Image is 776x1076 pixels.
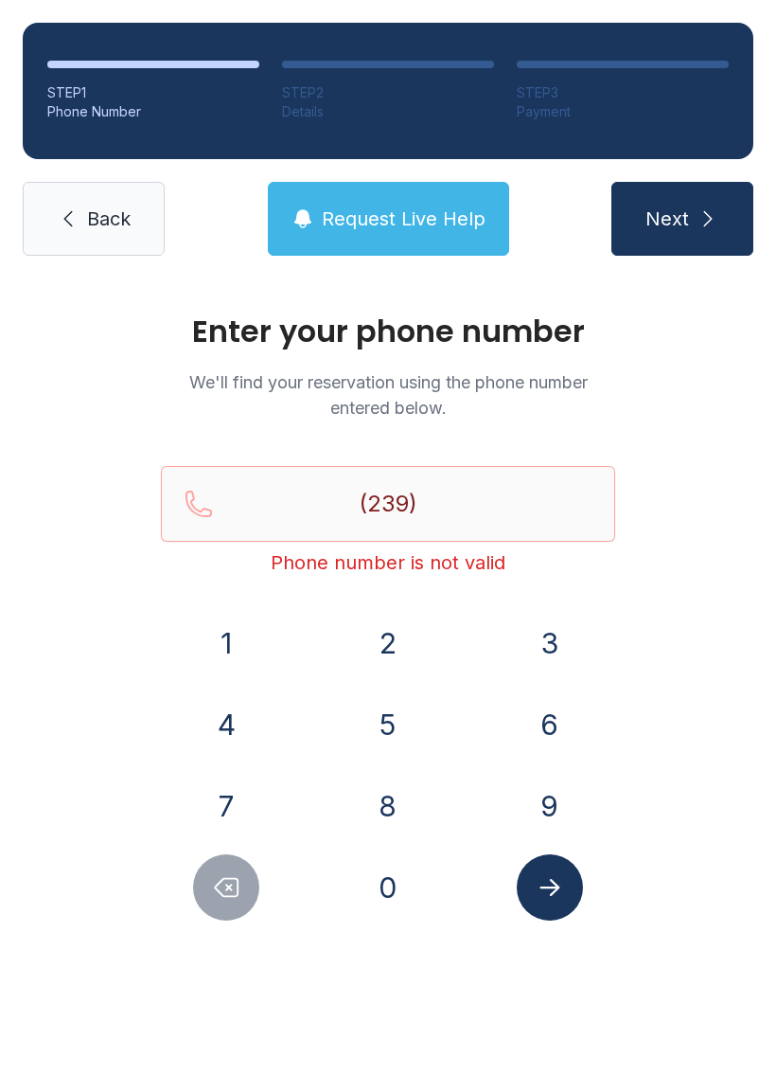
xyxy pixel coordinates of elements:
div: Phone number is not valid [161,549,615,576]
button: 6 [517,691,583,758]
button: 2 [355,610,421,676]
p: We'll find your reservation using the phone number entered below. [161,369,615,421]
button: 1 [193,610,259,676]
span: Back [87,206,131,232]
div: STEP 2 [282,83,494,102]
button: 9 [517,773,583,839]
button: 3 [517,610,583,676]
div: Payment [517,102,729,121]
span: Next [645,206,689,232]
button: 5 [355,691,421,758]
div: Phone Number [47,102,259,121]
span: Request Live Help [322,206,485,232]
div: Details [282,102,494,121]
input: Reservation phone number [161,466,615,542]
button: Submit lookup form [517,854,583,921]
div: STEP 1 [47,83,259,102]
div: STEP 3 [517,83,729,102]
h1: Enter your phone number [161,316,615,347]
button: 0 [355,854,421,921]
button: 4 [193,691,259,758]
button: 8 [355,773,421,839]
button: 7 [193,773,259,839]
button: Delete number [193,854,259,921]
